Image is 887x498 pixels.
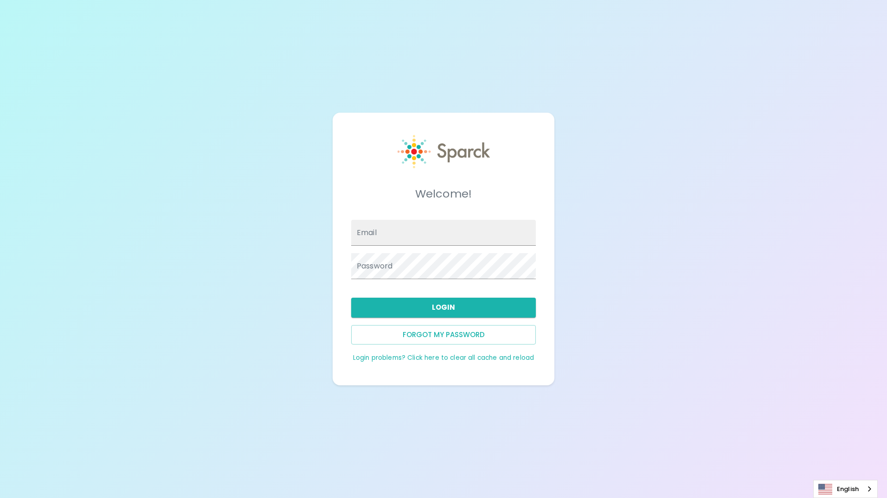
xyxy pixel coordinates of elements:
[351,186,536,201] h5: Welcome!
[813,480,878,498] div: Language
[351,298,536,317] button: Login
[814,480,877,498] a: English
[398,135,490,168] img: Sparck logo
[351,325,536,345] button: Forgot my password
[813,480,878,498] aside: Language selected: English
[353,353,534,362] a: Login problems? Click here to clear all cache and reload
